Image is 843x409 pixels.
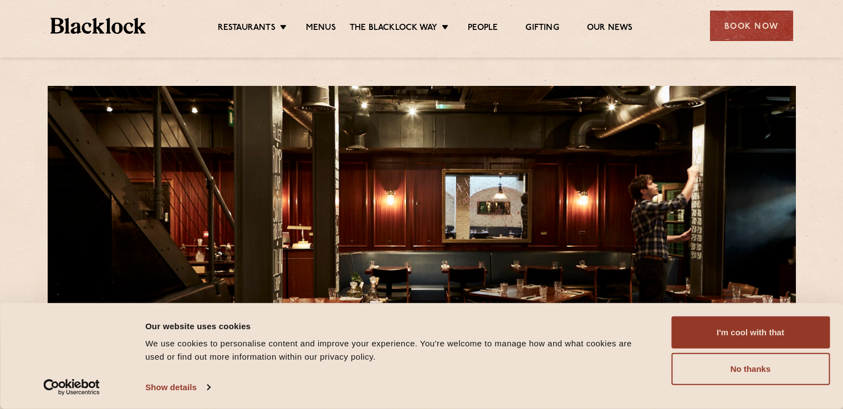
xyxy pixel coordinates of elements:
img: BL_Textured_Logo-footer-cropped.svg [50,18,146,34]
a: Usercentrics Cookiebot - opens in a new window [23,379,120,396]
div: We use cookies to personalise content and improve your experience. You're welcome to manage how a... [145,337,646,364]
a: Our News [587,23,633,35]
button: I'm cool with that [671,316,830,349]
div: Book Now [710,11,793,41]
a: People [468,23,498,35]
a: Show details [145,379,210,396]
div: Our website uses cookies [145,319,646,333]
a: Gifting [525,23,559,35]
a: Restaurants [218,23,275,35]
a: Menus [306,23,336,35]
button: No thanks [671,353,830,385]
a: The Blacklock Way [350,23,437,35]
